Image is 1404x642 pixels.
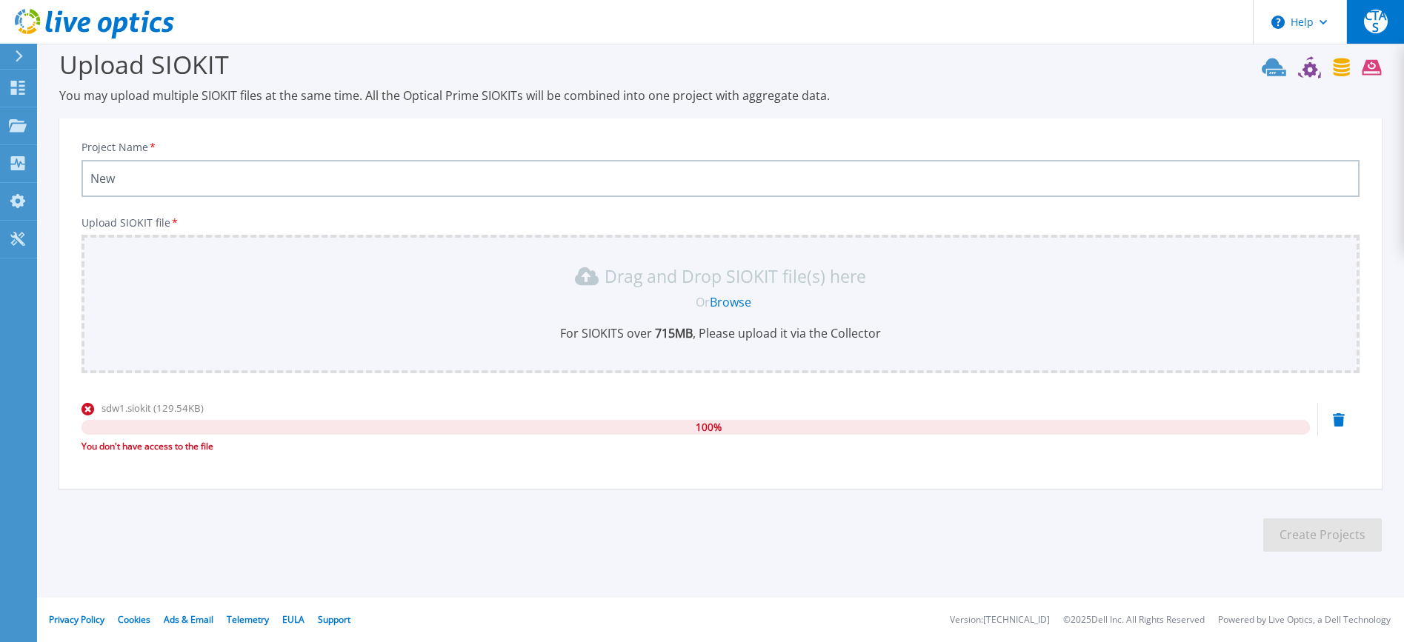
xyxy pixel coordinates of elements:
[81,217,1360,229] p: Upload SIOKIT file
[90,325,1351,341] p: For SIOKITS over , Please upload it via the Collector
[1218,615,1391,625] li: Powered by Live Optics, a Dell Technology
[81,160,1360,197] input: Enter Project Name
[118,613,150,626] a: Cookies
[282,613,305,626] a: EULA
[1063,615,1205,625] li: © 2025 Dell Inc. All Rights Reserved
[696,420,722,435] span: 100 %
[59,87,1382,104] p: You may upload multiple SIOKIT files at the same time. All the Optical Prime SIOKITs will be comb...
[102,401,204,415] span: sdw1.siokit (129.54KB)
[81,439,1310,454] div: You don't have access to the file
[1364,10,1388,33] span: CTAS
[1263,518,1382,552] button: Create Projects
[49,613,104,626] a: Privacy Policy
[696,294,710,310] span: Or
[605,269,866,284] p: Drag and Drop SIOKIT file(s) here
[81,142,157,153] label: Project Name
[710,294,751,310] a: Browse
[318,613,350,626] a: Support
[164,613,213,626] a: Ads & Email
[59,47,1382,81] h3: Upload SIOKIT
[950,615,1050,625] li: Version: [TECHNICAL_ID]
[227,613,269,626] a: Telemetry
[652,325,693,341] b: 715 MB
[90,264,1351,341] div: Drag and Drop SIOKIT file(s) here OrBrowseFor SIOKITS over 715MB, Please upload it via the Collector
